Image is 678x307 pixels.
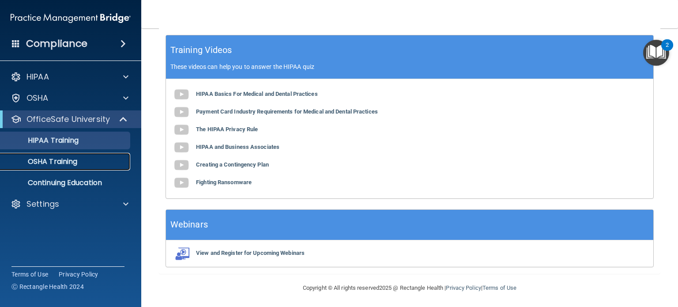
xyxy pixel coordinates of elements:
p: OfficeSafe University [26,114,110,125]
img: webinarIcon.c7ebbf15.png [173,247,190,260]
b: Creating a Contingency Plan [196,161,269,168]
div: Copyright © All rights reserved 2025 @ Rectangle Health | | [249,274,571,302]
p: Continuing Education [6,178,126,187]
h4: Compliance [26,38,87,50]
b: HIPAA and Business Associates [196,144,279,150]
h5: Webinars [170,217,208,232]
img: PMB logo [11,9,131,27]
a: Terms of Use [11,270,48,279]
img: gray_youtube_icon.38fcd6cc.png [173,86,190,103]
p: These videos can help you to answer the HIPAA quiz [170,63,649,70]
p: OSHA [26,93,49,103]
span: Ⓒ Rectangle Health 2024 [11,282,84,291]
b: Fighting Ransomware [196,179,252,186]
a: Privacy Policy [59,270,98,279]
p: Settings [26,199,59,209]
a: Settings [11,199,128,209]
a: Terms of Use [482,284,516,291]
p: HIPAA [26,72,49,82]
img: gray_youtube_icon.38fcd6cc.png [173,139,190,156]
b: The HIPAA Privacy Rule [196,126,258,133]
b: View and Register for Upcoming Webinars [196,250,305,256]
img: gray_youtube_icon.38fcd6cc.png [173,174,190,192]
img: gray_youtube_icon.38fcd6cc.png [173,103,190,121]
img: gray_youtube_icon.38fcd6cc.png [173,156,190,174]
div: 2 [666,45,669,57]
p: HIPAA Training [6,136,79,145]
p: OSHA Training [6,157,77,166]
b: Payment Card Industry Requirements for Medical and Dental Practices [196,108,378,115]
h5: Training Videos [170,42,232,58]
b: HIPAA Basics For Medical and Dental Practices [196,91,318,97]
a: Privacy Policy [446,284,481,291]
button: Open Resource Center, 2 new notifications [643,40,669,66]
img: gray_youtube_icon.38fcd6cc.png [173,121,190,139]
a: OfficeSafe University [11,114,128,125]
a: OSHA [11,93,128,103]
a: HIPAA [11,72,128,82]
